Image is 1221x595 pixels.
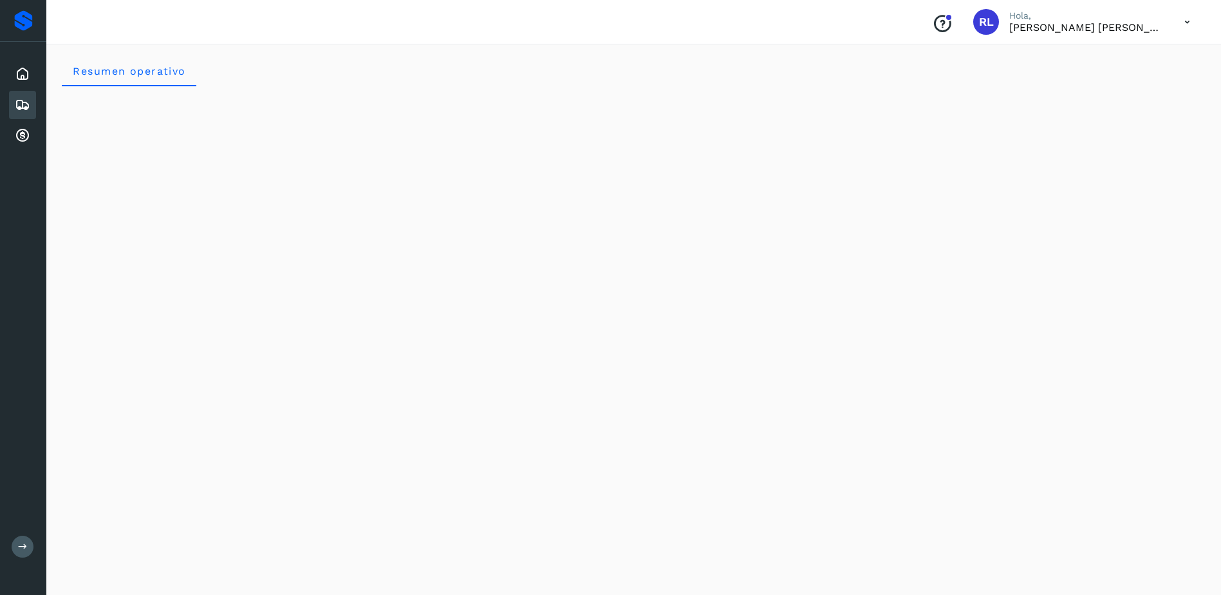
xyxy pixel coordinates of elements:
div: Inicio [9,60,36,88]
div: Cuentas por cobrar [9,122,36,150]
span: Resumen operativo [72,65,186,77]
p: Raul Lopez Vega [1009,21,1164,33]
p: Hola, [1009,10,1164,21]
div: Embarques [9,91,36,119]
